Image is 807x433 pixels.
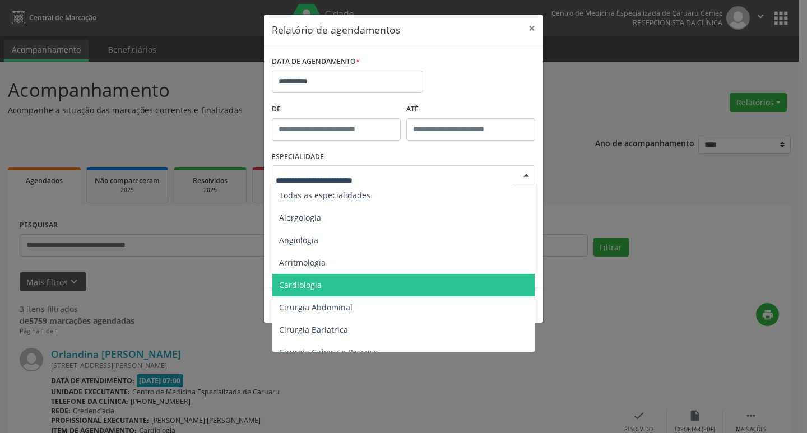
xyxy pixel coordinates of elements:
[279,280,322,290] span: Cardiologia
[279,302,353,313] span: Cirurgia Abdominal
[272,101,401,118] label: De
[279,212,321,223] span: Alergologia
[279,190,370,201] span: Todas as especialidades
[279,324,348,335] span: Cirurgia Bariatrica
[521,15,543,42] button: Close
[406,101,535,118] label: ATÉ
[272,148,324,166] label: ESPECIALIDADE
[279,257,326,268] span: Arritmologia
[272,22,400,37] h5: Relatório de agendamentos
[272,53,360,71] label: DATA DE AGENDAMENTO
[279,235,318,245] span: Angiologia
[279,347,378,357] span: Cirurgia Cabeça e Pescoço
